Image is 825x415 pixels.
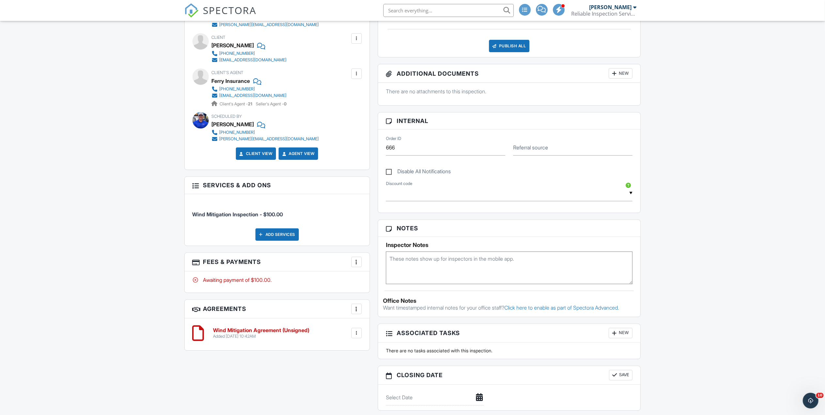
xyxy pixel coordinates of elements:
li: Service: Wind Mitigation Inspection [192,199,362,223]
div: New [609,328,633,338]
span: Client's Agent - [220,101,253,106]
img: The Best Home Inspection Software - Spectora [184,3,199,18]
h3: Internal [378,113,641,130]
div: [PHONE_NUMBER] [220,51,255,56]
label: Disable All Notifications [386,168,451,177]
label: Referral source [513,144,548,151]
a: Agent View [281,150,314,157]
div: [PERSON_NAME] [589,4,632,10]
span: Scheduled By [212,114,242,119]
span: Closing date [397,371,443,379]
span: Client's Agent [212,70,244,75]
h3: Agreements [185,300,370,318]
label: Order ID [386,136,401,142]
a: SPECTORA [184,9,257,23]
input: Search everything... [383,4,514,17]
h5: Inspector Notes [386,242,633,248]
div: Awaiting payment of $100.00. [192,276,362,284]
a: [EMAIL_ADDRESS][DOMAIN_NAME] [212,92,287,99]
div: Publish All [489,40,530,52]
span: SPECTORA [203,3,257,17]
span: Associated Tasks [397,329,460,337]
a: [EMAIL_ADDRESS][DOMAIN_NAME] [212,57,287,63]
div: [PERSON_NAME][EMAIL_ADDRESS][DOMAIN_NAME] [220,136,319,142]
strong: 21 [248,101,252,106]
p: There are no attachments to this inspection. [386,88,633,95]
div: [EMAIL_ADDRESS][DOMAIN_NAME] [220,57,287,63]
div: Office Notes [383,298,636,304]
span: Wind Mitigation Inspection - $100.00 [192,211,283,218]
div: [PERSON_NAME][EMAIL_ADDRESS][DOMAIN_NAME] [220,22,319,27]
iframe: Intercom live chat [803,393,818,408]
a: [PHONE_NUMBER] [212,129,319,136]
h3: Additional Documents [378,64,641,83]
a: Click here to enable as part of Spectora Advanced. [504,304,619,311]
div: [PHONE_NUMBER] [220,130,255,135]
a: [PERSON_NAME][EMAIL_ADDRESS][DOMAIN_NAME] [212,22,319,28]
span: Seller's Agent - [256,101,287,106]
input: Select Date [386,390,484,406]
button: Save [609,370,633,380]
span: 10 [816,393,824,398]
div: Added [DATE] 10:42AM [213,334,310,339]
a: Ferry Insurance [212,76,250,86]
div: Reliable Inspection Services, LLC. [572,10,637,17]
div: New [609,68,633,79]
div: [EMAIL_ADDRESS][DOMAIN_NAME] [220,93,287,98]
div: Add Services [255,228,299,241]
a: [PHONE_NUMBER] [212,50,287,57]
h3: Fees & Payments [185,253,370,271]
h3: Services & Add ons [185,177,370,194]
span: Client [212,35,226,40]
a: Client View [238,150,273,157]
div: [PHONE_NUMBER] [220,86,255,92]
h6: Wind Mitigation Agreement (Unsigned) [213,328,310,333]
div: [PERSON_NAME] [212,40,254,50]
label: Discount code [386,181,412,187]
div: There are no tasks associated with this inspection. [382,347,637,354]
a: [PERSON_NAME][EMAIL_ADDRESS][DOMAIN_NAME] [212,136,319,142]
h3: Notes [378,220,641,237]
p: Want timestamped internal notes for your office staff? [383,304,636,311]
a: Wind Mitigation Agreement (Unsigned) Added [DATE] 10:42AM [213,328,310,339]
a: [PHONE_NUMBER] [212,86,287,92]
div: [PERSON_NAME] [212,119,254,129]
strong: 0 [284,101,287,106]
